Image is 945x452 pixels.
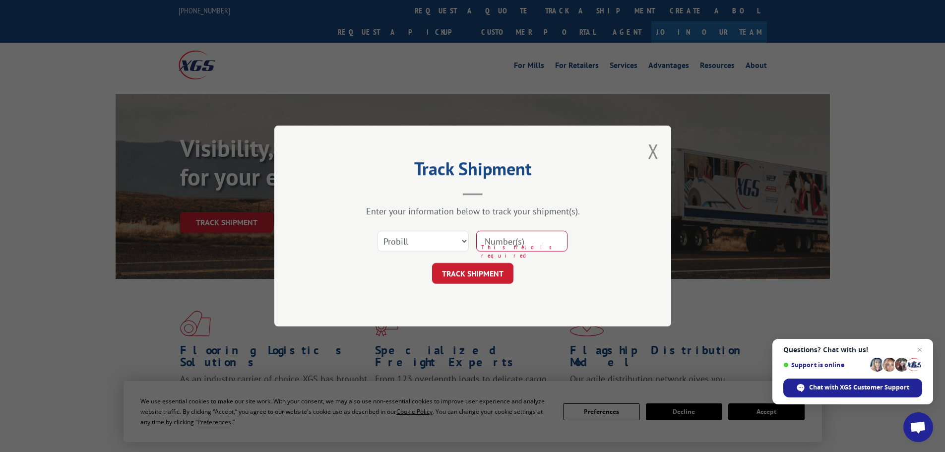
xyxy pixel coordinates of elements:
[432,263,513,284] button: TRACK SHIPMENT
[783,361,867,369] span: Support is online
[324,205,622,217] div: Enter your information below to track your shipment(s).
[476,231,567,252] input: Number(s)
[481,243,567,259] span: This field is required
[783,379,922,397] span: Chat with XGS Customer Support
[809,383,909,392] span: Chat with XGS Customer Support
[903,412,933,442] a: Open chat
[324,162,622,181] h2: Track Shipment
[783,346,922,354] span: Questions? Chat with us!
[648,138,659,164] button: Close modal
